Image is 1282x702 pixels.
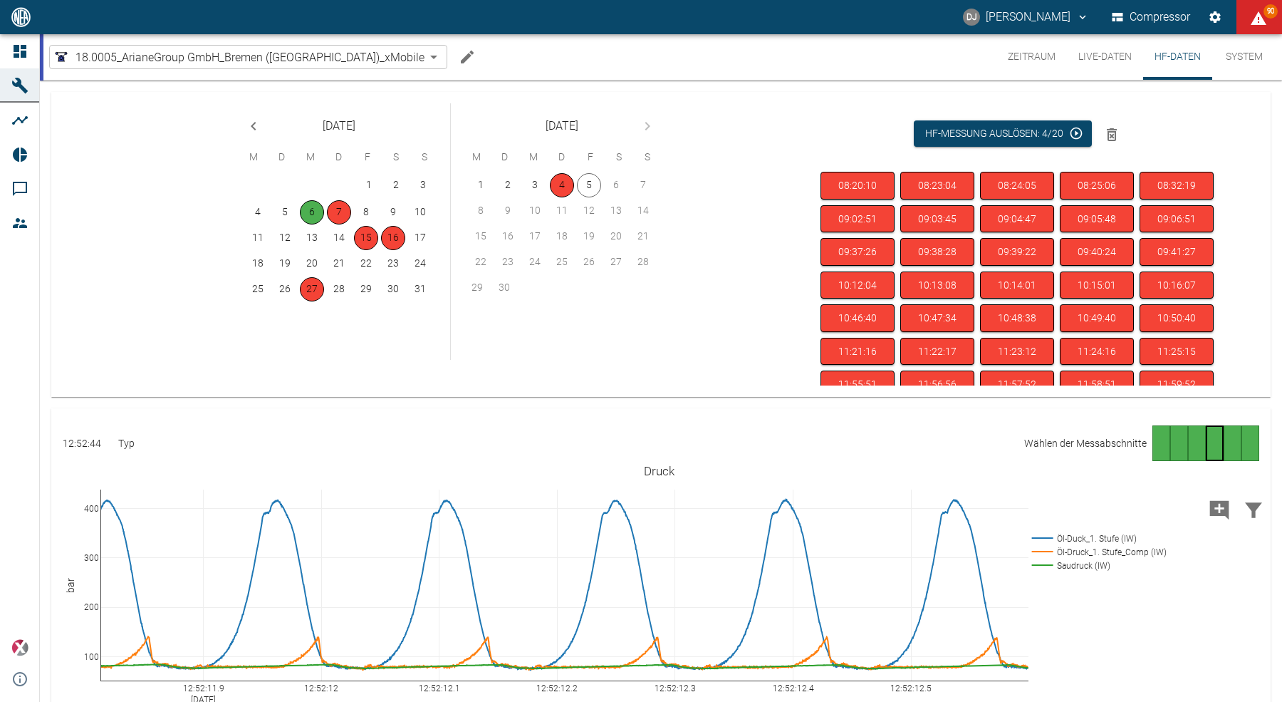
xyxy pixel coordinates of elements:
[300,200,324,224] button: 6
[1206,425,1224,461] div: Seite 4
[1060,338,1134,366] button: hfTrigger
[246,226,270,250] button: 11
[606,143,632,172] span: Samstag
[273,277,297,301] button: 26
[1140,172,1214,200] button: hfTrigger
[453,43,481,71] button: Machine bearbeiten
[1060,304,1134,332] button: hfTrigger
[241,143,266,172] span: Montag
[546,116,578,136] span: [DATE]
[300,252,324,276] button: 20
[578,143,603,172] span: Freitag
[412,143,437,172] span: Sonntag
[521,143,546,172] span: Mittwoch
[383,143,409,172] span: Samstag
[384,173,408,197] button: 2
[246,252,270,276] button: 18
[464,143,489,172] span: Montag
[1060,172,1134,200] button: hfTrigger
[1109,4,1194,30] button: Compressor
[63,436,135,450] p: 12:52:44 Typ
[354,277,378,301] button: 29
[246,277,270,301] button: 25
[1060,205,1134,233] button: hfTrigger
[10,7,32,26] img: logo
[327,252,351,276] button: 21
[1024,436,1147,450] p: Wählen der Messabschnitte
[980,371,1054,398] button: hfTrigger
[1098,120,1126,149] button: Messungen löschen
[996,34,1067,80] button: Zeitraum
[1202,490,1236,527] button: Kommentar hinzufügen
[635,143,660,172] span: Sonntag
[327,277,351,301] button: 28
[354,200,378,224] button: 8
[980,172,1054,200] button: hfTrigger
[411,173,435,197] button: 3
[1202,4,1228,30] button: Einstellungen
[381,200,405,224] button: 9
[900,338,974,366] button: hfTrigger
[1152,425,1170,461] div: Gehe zu Seite 1
[820,205,895,233] button: hfTrigger
[246,200,270,224] button: 4
[273,252,297,276] button: 19
[549,143,575,172] span: Donnerstag
[914,120,1092,147] button: HF-Messung auslösen: 4/20
[820,338,895,366] button: hfTrigger
[354,226,378,250] button: 15
[239,112,268,140] button: Previous month
[1263,4,1278,19] span: 90
[408,200,432,224] button: 10
[820,304,895,332] button: hfTrigger
[900,172,974,200] button: hfTrigger
[1060,238,1134,266] button: hfTrigger
[1140,338,1214,366] button: hfTrigger
[550,173,574,197] button: 4
[900,304,974,332] button: hfTrigger
[820,172,895,200] button: hfTrigger
[577,173,601,197] button: 5
[1060,371,1134,398] button: hfTrigger
[820,272,895,299] button: hfTrigger
[1188,425,1206,461] div: Gehe zu Seite 3
[1140,205,1214,233] button: hfTrigger
[900,272,974,299] button: hfTrigger
[269,143,295,172] span: Dienstag
[300,277,324,301] button: 27
[326,143,352,172] span: Donnerstag
[381,277,405,301] button: 30
[1152,425,1259,461] nav: Navigation via Seitennummerierung
[1236,490,1271,527] button: Daten filtern
[327,226,351,250] button: 14
[820,371,895,398] button: hfTrigger
[1140,304,1214,332] button: hfTrigger
[381,252,405,276] button: 23
[357,173,381,197] button: 1
[1060,272,1134,299] button: hfTrigger
[1224,425,1241,461] div: Gehe zu Seite 5
[961,4,1091,30] button: david.jasper@nea-x.de
[820,238,895,266] button: hfTrigger
[496,173,520,197] button: 2
[298,143,323,172] span: Mittwoch
[900,371,974,398] button: hfTrigger
[963,9,980,26] div: DJ
[980,304,1054,332] button: hfTrigger
[900,238,974,266] button: hfTrigger
[980,272,1054,299] button: hfTrigger
[354,252,378,276] button: 22
[1140,238,1214,266] button: hfTrigger
[408,226,432,250] button: 17
[300,226,324,250] button: 13
[1170,425,1188,461] div: Gehe zu Seite 2
[355,143,380,172] span: Freitag
[1143,34,1212,80] button: HF-Daten
[1212,34,1276,80] button: System
[381,226,405,250] button: 16
[273,200,297,224] button: 5
[75,49,424,66] span: 18.0005_ArianeGroup GmbH_Bremen ([GEOGRAPHIC_DATA])_xMobile
[1140,371,1214,398] button: hfTrigger
[11,639,28,656] img: Xplore Logo
[523,173,547,197] button: 3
